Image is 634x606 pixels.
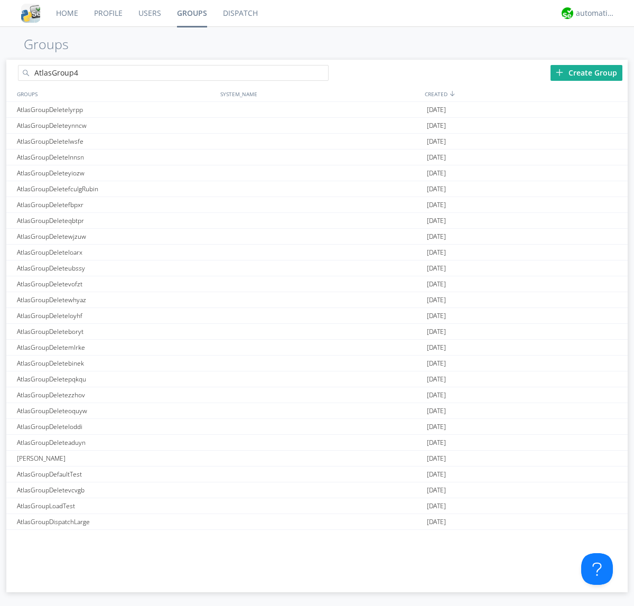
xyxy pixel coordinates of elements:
a: AtlasGroupDeletewjzuw[DATE] [6,229,628,245]
div: Create Group [551,65,622,81]
a: AtlasGroupDeleteubssy[DATE] [6,260,628,276]
div: AtlasGroupDeletelyrpp [14,102,218,117]
div: AtlasGroupDeletemlrke [14,340,218,355]
span: [DATE] [427,451,446,467]
span: [DATE] [427,308,446,324]
div: AtlasGroupDeleteboryt [14,324,218,339]
div: GROUPS [14,86,215,101]
a: AtlasGroupDeleteyiozw[DATE] [6,165,628,181]
span: [DATE] [427,276,446,292]
span: [DATE] [427,118,446,134]
div: AtlasGroupDeletepqkqu [14,371,218,387]
input: Search groups [18,65,329,81]
div: automation+atlas [576,8,616,18]
a: AtlasGroupDeletezzhov[DATE] [6,387,628,403]
span: [DATE] [427,150,446,165]
div: AtlasGroupDeleteynncw [14,118,218,133]
span: [DATE] [427,165,446,181]
span: [DATE] [427,292,446,308]
div: AtlasGroupDeleteqbtpr [14,213,218,228]
a: AtlasGroupDeletefbpxr[DATE] [6,197,628,213]
a: AtlasGroupDeleteqbtpr[DATE] [6,213,628,229]
img: cddb5a64eb264b2086981ab96f4c1ba7 [21,4,40,23]
span: [DATE] [427,213,446,229]
img: plus.svg [556,69,563,76]
a: AtlasGroupDeletelnnsn[DATE] [6,150,628,165]
a: AtlasGroupDeletewhyaz[DATE] [6,292,628,308]
a: AtlasGroupDeleteynncw[DATE] [6,118,628,134]
span: [DATE] [427,340,446,356]
a: AtlasGroupDeleteloddi[DATE] [6,419,628,435]
span: [DATE] [427,229,446,245]
span: [DATE] [427,482,446,498]
div: AtlasGroupDeletefculgRubin [14,181,218,197]
a: AtlasGroupDispatchLarge[DATE] [6,514,628,530]
a: AtlasGroupDeleteloyhf[DATE] [6,308,628,324]
span: [DATE] [427,197,446,213]
span: [DATE] [427,498,446,514]
iframe: Toggle Customer Support [581,553,613,585]
img: d2d01cd9b4174d08988066c6d424eccd [562,7,573,19]
span: [DATE] [427,181,446,197]
span: [DATE] [427,260,446,276]
div: AtlasGroupDeletelwsfe [14,134,218,149]
span: [DATE] [427,324,446,340]
span: [DATE] [427,387,446,403]
span: [DATE] [427,371,446,387]
div: AtlasGroupDeleteubssy [14,260,218,276]
a: AtlasGroupDeletefculgRubin[DATE] [6,181,628,197]
span: [DATE] [427,419,446,435]
div: CREATED [422,86,628,101]
div: AtlasGroupDeletewjzuw [14,229,218,244]
span: [DATE] [427,356,446,371]
a: AtlasGroupDeletevcvgb[DATE] [6,482,628,498]
div: AtlasGroupDefaultTest [14,467,218,482]
div: AtlasGroupDeleteoquyw [14,403,218,418]
div: AtlasGroupDeleteyiozw [14,165,218,181]
a: [PERSON_NAME][DATE] [6,451,628,467]
a: AtlasGroupDeletepqkqu[DATE] [6,371,628,387]
a: AtlasGroupDeleteboryt[DATE] [6,324,628,340]
div: AtlasGroupDeleteloddi [14,419,218,434]
a: AtlasGroupDeletemlrke[DATE] [6,340,628,356]
div: AtlasGroupDeletevofzt [14,276,218,292]
span: [DATE] [427,245,446,260]
div: AtlasGroupDeleteloarx [14,245,218,260]
a: AtlasGroupDeletevofzt[DATE] [6,276,628,292]
span: [DATE] [427,467,446,482]
div: AtlasGroupDeleteloyhf [14,308,218,323]
span: [DATE] [427,435,446,451]
a: AtlasGroupDeleteaduyn[DATE] [6,435,628,451]
div: AtlasGroupDeletebinek [14,356,218,371]
div: AtlasGroupDMOnly [14,530,218,545]
div: [PERSON_NAME] [14,451,218,466]
div: AtlasGroupDeletezzhov [14,387,218,403]
div: AtlasGroupDeletevcvgb [14,482,218,498]
div: AtlasGroupLoadTest [14,498,218,514]
div: AtlasGroupDeleteaduyn [14,435,218,450]
span: [DATE] [427,530,446,546]
div: AtlasGroupDeletefbpxr [14,197,218,212]
div: SYSTEM_NAME [218,86,422,101]
a: AtlasGroupDeletelwsfe[DATE] [6,134,628,150]
div: AtlasGroupDispatchLarge [14,514,218,529]
a: AtlasGroupDeletelyrpp[DATE] [6,102,628,118]
span: [DATE] [427,134,446,150]
a: AtlasGroupDMOnly[DATE] [6,530,628,546]
div: AtlasGroupDeletelnnsn [14,150,218,165]
a: AtlasGroupDeletebinek[DATE] [6,356,628,371]
span: [DATE] [427,514,446,530]
a: AtlasGroupDeleteoquyw[DATE] [6,403,628,419]
div: AtlasGroupDeletewhyaz [14,292,218,307]
a: AtlasGroupDefaultTest[DATE] [6,467,628,482]
span: [DATE] [427,102,446,118]
a: AtlasGroupLoadTest[DATE] [6,498,628,514]
span: [DATE] [427,403,446,419]
a: AtlasGroupDeleteloarx[DATE] [6,245,628,260]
